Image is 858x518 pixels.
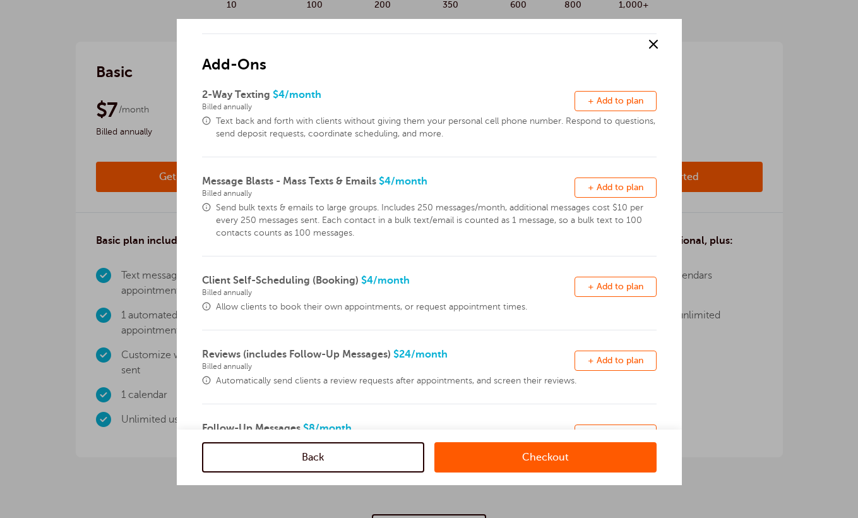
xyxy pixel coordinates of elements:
[373,275,410,286] span: /month
[202,442,424,473] a: Back
[588,356,643,365] span: + Add to plan
[411,349,448,360] span: /month
[315,423,352,434] span: /month
[575,277,657,297] button: + Add to plan
[202,362,575,371] span: Billed annually
[216,115,657,140] span: Text back and forth with clients without giving them your personal cell phone number. Respond to ...
[588,183,643,192] span: + Add to plan
[434,442,657,473] a: Checkout
[202,176,376,187] span: Message Blasts - Mass Texts & Emails
[202,176,575,198] span: $4
[202,189,575,198] span: Billed annually
[202,275,575,297] span: $4
[285,89,321,100] span: /month
[202,423,301,434] span: Follow-Up Messages
[216,202,657,239] span: Send bulk texts & emails to large groups. Includes 250 messages/month, additional messages cost $...
[202,102,575,111] span: Billed annually
[216,301,657,313] span: Allow clients to book their own appointments, or request appointment times.
[202,288,575,297] span: Billed annually
[575,91,657,111] button: + Add to plan
[588,96,643,105] span: + Add to plan
[575,351,657,371] button: + Add to plan
[202,349,391,360] span: Reviews (includes Follow-Up Messages)
[202,275,359,286] span: Client Self-Scheduling (Booking)
[202,33,657,75] h2: Add-Ons
[588,282,643,291] span: + Add to plan
[575,425,657,445] button: + Add to plan
[575,178,657,198] button: + Add to plan
[216,375,657,387] span: Automatically send clients a review requests after appointments, and screen their reviews.
[391,176,427,187] span: /month
[202,89,270,100] span: 2-Way Texting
